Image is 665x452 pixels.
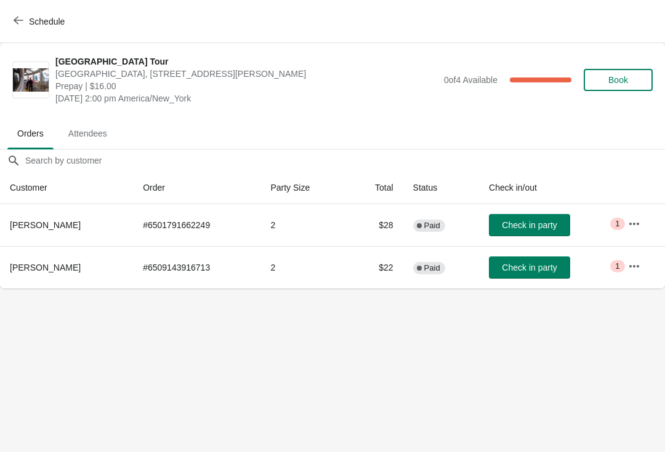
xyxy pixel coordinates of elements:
button: Book [584,69,653,91]
img: City Hall Tower Tour [13,68,49,92]
span: [PERSON_NAME] [10,263,81,272]
td: # 6501791662249 [133,204,260,246]
span: Paid [424,221,440,231]
span: Check in party [502,263,557,272]
button: Check in party [489,214,570,236]
span: Prepay | $16.00 [55,80,438,92]
span: Paid [424,263,440,273]
td: $22 [347,246,403,288]
input: Search by customer [25,149,665,172]
span: 0 of 4 Available [444,75,498,85]
td: $28 [347,204,403,246]
span: [GEOGRAPHIC_DATA] Tour [55,55,438,68]
span: [DATE] 2:00 pm America/New_York [55,92,438,105]
span: Book [608,75,628,85]
td: # 6509143916713 [133,246,260,288]
button: Schedule [6,10,75,33]
th: Total [347,172,403,204]
span: 1 [615,219,619,229]
th: Order [133,172,260,204]
th: Check in/out [479,172,618,204]
span: Check in party [502,220,557,230]
th: Party Size [260,172,347,204]
span: [GEOGRAPHIC_DATA], [STREET_ADDRESS][PERSON_NAME] [55,68,438,80]
span: 1 [615,261,619,271]
button: Check in party [489,256,570,279]
span: Orders [7,122,54,145]
td: 2 [260,204,347,246]
span: [PERSON_NAME] [10,220,81,230]
th: Status [403,172,479,204]
span: Attendees [58,122,117,145]
span: Schedule [29,17,65,26]
td: 2 [260,246,347,288]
